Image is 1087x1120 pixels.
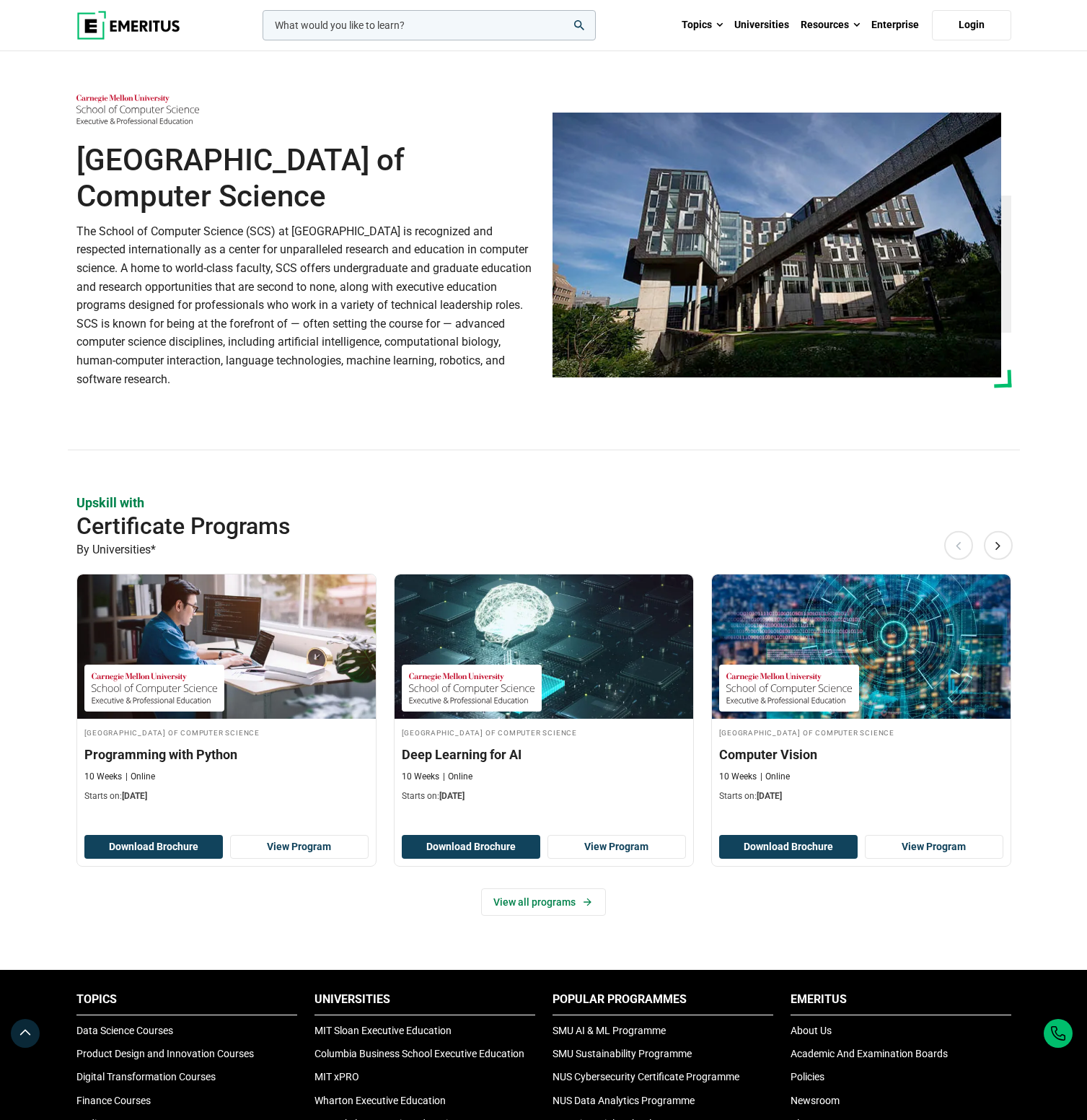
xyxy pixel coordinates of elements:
[719,790,1003,802] p: Starts on:
[719,726,1003,738] h4: [GEOGRAPHIC_DATA] of Computer Science
[402,835,540,859] button: Download Brochure
[547,835,686,859] a: View Program
[263,10,596,40] input: woocommerce-product-search-field-0
[712,574,1011,810] a: Coding Course by Carnegie Mellon University School of Computer Science - February 26, 2026 Carneg...
[719,745,1003,764] h3: Computer Vision
[791,1095,840,1106] a: Newsroom
[439,791,465,801] span: [DATE]
[77,574,376,719] img: Programming with Python | Online AI and Machine Learning Course
[402,726,686,738] h4: [GEOGRAPHIC_DATA] of Computer Science
[314,1048,524,1059] a: Columbia Business School Executive Education
[92,672,217,704] img: Carnegie Mellon University School of Computer Science
[719,771,757,783] p: 10 Weeks
[76,1048,254,1059] a: Product Design and Innovation Courses
[395,574,693,810] a: AI and Machine Learning Course by Carnegie Mellon University School of Computer Science - Decembe...
[76,541,1011,559] p: By Universities*
[314,1025,452,1036] a: MIT Sloan Executive Education
[77,574,376,810] a: AI and Machine Learning Course by Carnegie Mellon University School of Computer Science - October...
[481,888,606,916] a: View all programs
[791,1071,824,1082] a: Policies
[553,1025,666,1036] a: SMU AI & ML Programme
[76,1095,151,1106] a: Finance Courses
[84,790,369,802] p: Starts on:
[84,771,122,783] p: 10 Weeks
[757,791,782,801] span: [DATE]
[553,1048,692,1059] a: SMU Sustainability Programme
[76,1071,216,1082] a: Digital Transformation Courses
[553,1071,739,1082] a: NUS Cybersecurity Certificate Programme
[84,726,369,738] h4: [GEOGRAPHIC_DATA] of Computer Science
[76,512,917,541] h2: Certificate Programs
[791,1025,832,1036] a: About Us
[76,142,535,215] h1: [GEOGRAPHIC_DATA] of Computer Science
[553,113,1001,377] img: Carnegie Mellon University School of Computer Science
[395,574,693,719] img: Deep Learning for AI | Online AI and Machine Learning Course
[944,531,973,560] button: Previous
[402,771,439,783] p: 10 Weeks
[719,835,858,859] button: Download Brochure
[230,835,369,859] a: View Program
[402,745,686,764] h3: Deep Learning for AI
[791,1048,948,1059] a: Academic And Examination Boards
[712,574,1011,719] img: Computer Vision | Online Coding Course
[443,771,472,783] p: Online
[122,791,147,801] span: [DATE]
[126,771,155,783] p: Online
[553,1095,695,1106] a: NUS Data Analytics Programme
[984,531,1013,560] button: Next
[760,771,790,783] p: Online
[314,1071,359,1082] a: MIT xPRO
[76,222,535,388] p: The School of Computer Science (SCS) at [GEOGRAPHIC_DATA] is recognized and respected internation...
[76,1025,173,1036] a: Data Science Courses
[76,494,1011,512] p: Upskill with
[409,672,534,704] img: Carnegie Mellon University School of Computer Science
[84,835,223,859] button: Download Brochure
[402,790,686,802] p: Starts on:
[314,1095,446,1106] a: Wharton Executive Education
[865,835,1003,859] a: View Program
[84,745,369,764] h3: Programming with Python
[932,10,1011,40] a: Login
[726,672,852,704] img: Carnegie Mellon University School of Computer Science
[76,95,199,125] img: Carnegie Mellon University School of Computer Science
